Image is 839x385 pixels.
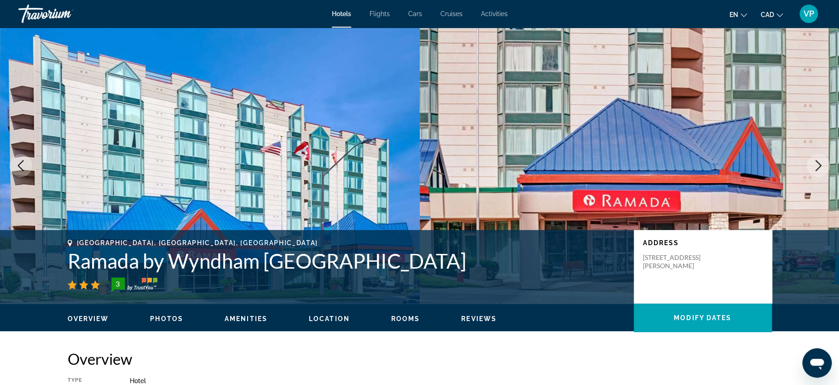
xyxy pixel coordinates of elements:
button: Change currency [761,8,783,21]
p: [STREET_ADDRESS][PERSON_NAME] [643,253,717,270]
span: VP [804,9,814,18]
span: en [729,11,738,18]
a: Travorium [18,2,110,26]
h1: Ramada by Wyndham [GEOGRAPHIC_DATA] [68,249,625,273]
h2: Overview [68,350,772,368]
iframe: Button to launch messaging window [802,348,832,378]
button: Overview [68,315,109,323]
span: CAD [761,11,774,18]
p: Address [643,239,763,247]
a: Cruises [440,10,463,17]
button: User Menu [797,4,821,23]
div: Hotel [130,377,772,385]
div: 3 [109,278,127,289]
button: Reviews [461,315,497,323]
img: TrustYou guest rating badge [111,277,157,292]
button: Location [309,315,350,323]
a: Hotels [332,10,351,17]
button: Modify Dates [634,304,772,332]
button: Previous image [9,154,32,177]
span: [GEOGRAPHIC_DATA], [GEOGRAPHIC_DATA], [GEOGRAPHIC_DATA] [77,239,318,247]
a: Flights [370,10,390,17]
span: Modify Dates [674,314,731,322]
div: Type [68,377,107,385]
a: Activities [481,10,508,17]
a: Cars [408,10,422,17]
button: Next image [807,154,830,177]
button: Rooms [391,315,420,323]
button: Amenities [225,315,267,323]
button: Photos [150,315,183,323]
button: Change language [729,8,747,21]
